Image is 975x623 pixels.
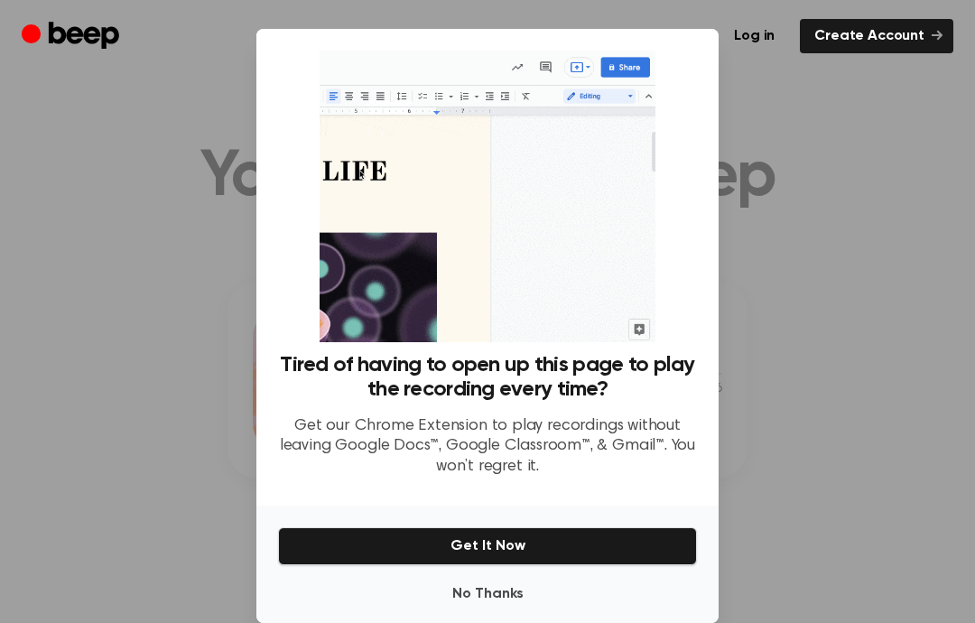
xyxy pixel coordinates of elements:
[278,576,697,612] button: No Thanks
[320,51,655,342] img: Beep extension in action
[278,416,697,478] p: Get our Chrome Extension to play recordings without leaving Google Docs™, Google Classroom™, & Gm...
[800,19,953,53] a: Create Account
[278,353,697,402] h3: Tired of having to open up this page to play the recording every time?
[720,19,789,53] a: Log in
[278,527,697,565] button: Get It Now
[22,19,124,54] a: Beep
